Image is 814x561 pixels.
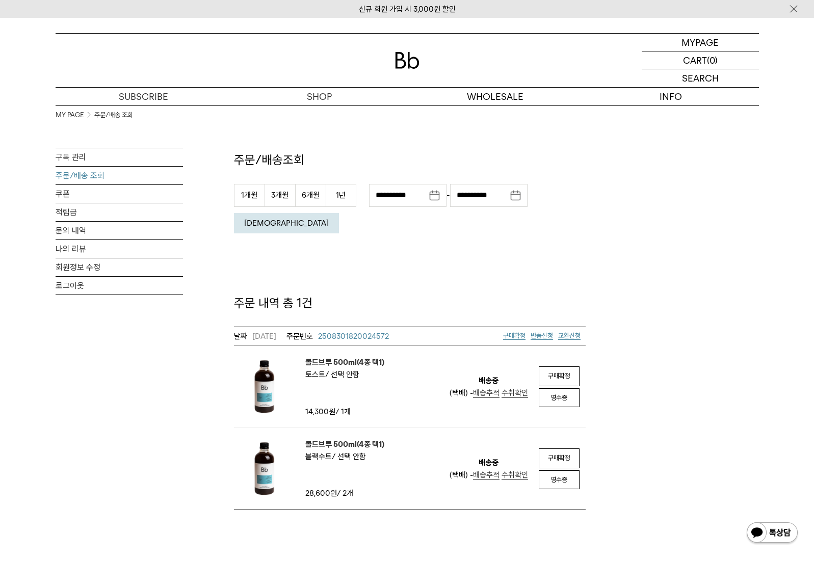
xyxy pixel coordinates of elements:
a: MYPAGE [642,34,759,51]
p: WHOLESALE [407,88,583,105]
a: 주문/배송 조회 [56,167,183,184]
img: 카카오톡 채널 1:1 채팅 버튼 [746,521,799,546]
span: 선택 안함 [337,452,366,461]
img: 로고 [395,52,419,69]
em: 배송중 [479,457,498,469]
a: 배송추적 [473,388,500,398]
button: 3개월 [265,184,295,207]
a: 문의 내역 [56,222,183,239]
button: 6개월 [295,184,326,207]
em: [DEMOGRAPHIC_DATA] [244,219,329,228]
a: 반품신청 [531,332,553,340]
span: 2508301820024572 [318,332,389,341]
a: CART (0) [642,51,759,69]
img: 콜드브루 500ml(4종 택1) [234,438,295,499]
strong: 28,600원 [305,489,337,498]
span: 영수증 [550,476,567,484]
span: 구매확정 [548,372,570,380]
a: 2508301820024572 [286,330,389,342]
button: 1개월 [234,184,265,207]
a: 구매확정 [539,448,580,468]
span: 구매확정 [548,454,570,462]
a: 콜드브루 500ml(4종 택1) [305,356,384,368]
a: 수취확인 [502,470,528,480]
div: (택배) - [450,387,528,399]
span: 영수증 [550,394,567,402]
button: [DEMOGRAPHIC_DATA] [234,213,339,233]
em: [DATE] [234,330,276,342]
a: 회원정보 수정 [56,258,183,276]
p: MYPAGE [681,34,719,51]
strong: 14,300원 [305,407,335,416]
a: SHOP [231,88,407,105]
p: 주문/배송조회 [234,151,586,169]
a: 주문/배송 조회 [94,110,133,120]
em: 배송중 [479,375,498,387]
a: 수취확인 [502,388,528,398]
a: 콜드브루 500ml(4종 택1) [305,438,384,450]
div: - [369,184,528,207]
a: 배송추적 [473,470,500,480]
a: SUBSCRIBE [56,88,231,105]
td: / 1개 [305,406,392,418]
a: 영수증 [539,388,580,408]
a: 교환신청 [558,332,581,340]
span: 선택 안함 [331,370,359,379]
span: 토스트 [305,370,329,379]
span: 블랙수트 [305,452,335,461]
p: SEARCH [682,69,719,87]
a: 신규 회원 가입 시 3,000원 할인 [359,5,456,14]
p: (0) [707,51,718,69]
p: CART [683,51,707,69]
a: 구매확정 [539,366,580,386]
a: 구매확정 [503,332,526,340]
p: 주문 내역 총 1건 [234,295,586,312]
a: 로그아웃 [56,277,183,295]
a: 구독 관리 [56,148,183,166]
a: MY PAGE [56,110,84,120]
p: INFO [583,88,759,105]
a: 쿠폰 [56,185,183,203]
a: 영수증 [539,470,580,490]
td: / 2개 [305,487,353,499]
a: 나의 리뷰 [56,240,183,258]
img: 콜드브루 500ml(4종 택1) [234,356,295,417]
button: 1년 [326,184,356,207]
a: 적립금 [56,203,183,221]
div: (택배) - [450,469,528,481]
